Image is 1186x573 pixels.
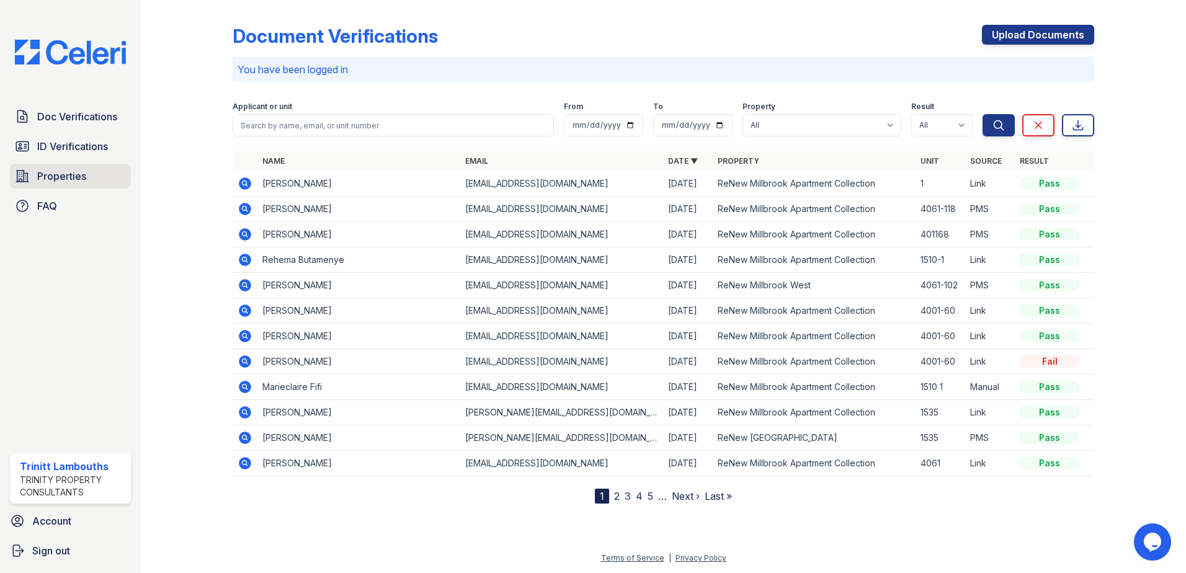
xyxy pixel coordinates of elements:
a: 2 [614,490,620,502]
div: Pass [1020,330,1079,342]
div: 1 [595,489,609,504]
p: You have been logged in [238,62,1089,77]
td: [EMAIL_ADDRESS][DOMAIN_NAME] [460,273,663,298]
td: [PERSON_NAME] [257,400,460,425]
td: [PERSON_NAME] [257,324,460,349]
span: ID Verifications [37,139,108,154]
a: Next › [672,490,700,502]
td: 4001-60 [916,324,965,349]
td: 4061-102 [916,273,965,298]
td: ReNew Millbrook Apartment Collection [713,247,916,273]
div: Pass [1020,304,1079,317]
td: [PERSON_NAME] [257,298,460,324]
a: FAQ [10,193,131,218]
td: 4061-118 [916,197,965,222]
a: Name [262,156,285,166]
td: [DATE] [663,451,713,476]
label: Result [911,102,934,112]
td: Link [965,451,1015,476]
div: Pass [1020,279,1079,291]
td: Link [965,171,1015,197]
div: Trinitt Lambouths [20,459,126,474]
td: ReNew [GEOGRAPHIC_DATA] [713,425,916,451]
td: [PERSON_NAME] [257,425,460,451]
td: 4061 [916,451,965,476]
td: Link [965,324,1015,349]
td: [DATE] [663,375,713,400]
td: ReNew Millbrook Apartment Collection [713,298,916,324]
div: Pass [1020,177,1079,190]
td: 1510-1 [916,247,965,273]
td: ReNew Millbrook Apartment Collection [713,171,916,197]
td: [DATE] [663,349,713,375]
td: ReNew Millbrook Apartment Collection [713,349,916,375]
td: [PERSON_NAME] [257,222,460,247]
td: [EMAIL_ADDRESS][DOMAIN_NAME] [460,197,663,222]
td: [DATE] [663,197,713,222]
td: Link [965,400,1015,425]
a: 5 [648,490,653,502]
td: 4001-60 [916,349,965,375]
td: [DATE] [663,324,713,349]
div: Pass [1020,381,1079,393]
td: [DATE] [663,400,713,425]
a: Source [970,156,1002,166]
td: 1535 [916,425,965,451]
td: Link [965,247,1015,273]
span: FAQ [37,198,57,213]
div: Pass [1020,406,1079,419]
label: Property [742,102,775,112]
label: Applicant or unit [233,102,292,112]
span: … [658,489,667,504]
td: ReNew Millbrook Apartment Collection [713,451,916,476]
a: Sign out [5,538,136,563]
td: [EMAIL_ADDRESS][DOMAIN_NAME] [460,324,663,349]
a: Property [718,156,759,166]
div: Pass [1020,203,1079,215]
div: Trinity Property Consultants [20,474,126,499]
div: Pass [1020,254,1079,266]
td: ReNew Millbrook Apartment Collection [713,400,916,425]
td: Rehema Butamenye [257,247,460,273]
label: To [653,102,663,112]
td: [EMAIL_ADDRESS][DOMAIN_NAME] [460,247,663,273]
td: [DATE] [663,425,713,451]
label: From [564,102,583,112]
td: [PERSON_NAME] [257,171,460,197]
td: [PERSON_NAME] [257,451,460,476]
td: [PERSON_NAME][EMAIL_ADDRESS][DOMAIN_NAME] [460,400,663,425]
td: [DATE] [663,222,713,247]
td: [EMAIL_ADDRESS][DOMAIN_NAME] [460,298,663,324]
div: Pass [1020,457,1079,469]
td: [PERSON_NAME] [257,197,460,222]
a: Doc Verifications [10,104,131,129]
td: PMS [965,273,1015,298]
td: 1 [916,171,965,197]
td: [DATE] [663,273,713,298]
a: Result [1020,156,1049,166]
a: Account [5,509,136,533]
td: [DATE] [663,298,713,324]
td: 1535 [916,400,965,425]
a: Date ▼ [668,156,698,166]
div: | [669,553,671,562]
iframe: chat widget [1134,523,1174,561]
td: [PERSON_NAME][EMAIL_ADDRESS][DOMAIN_NAME] [460,425,663,451]
td: ReNew Millbrook Apartment Collection [713,222,916,247]
td: [EMAIL_ADDRESS][DOMAIN_NAME] [460,349,663,375]
img: CE_Logo_Blue-a8612792a0a2168367f1c8372b55b34899dd931a85d93a1a3d3e32e68fde9ad4.png [5,40,136,64]
input: Search by name, email, or unit number [233,114,554,136]
td: ReNew Millbrook Apartment Collection [713,375,916,400]
td: ReNew Millbrook West [713,273,916,298]
a: Properties [10,164,131,189]
a: Privacy Policy [675,553,726,562]
td: ReNew Millbrook Apartment Collection [713,324,916,349]
td: ReNew Millbrook Apartment Collection [713,197,916,222]
td: Link [965,298,1015,324]
div: Pass [1020,432,1079,444]
a: Unit [921,156,939,166]
a: ID Verifications [10,134,131,159]
td: 401168 [916,222,965,247]
td: [EMAIL_ADDRESS][DOMAIN_NAME] [460,171,663,197]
